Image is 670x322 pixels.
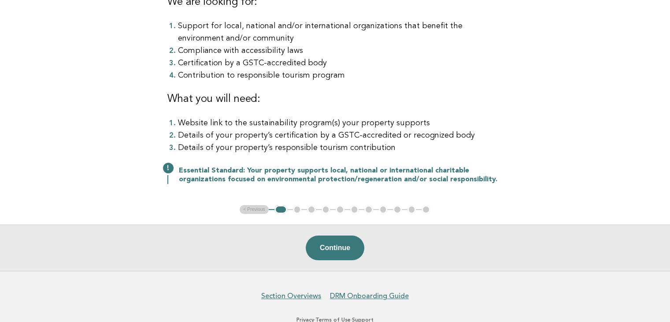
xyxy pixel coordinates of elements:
li: Details of your property’s responsible tourism contribution [178,142,503,154]
li: Website link to the sustainability program(s) your property supports [178,117,503,129]
li: Contribution to responsible tourism program [178,69,503,82]
li: Details of your property’s certification by a GSTC-accredited or recognized body [178,129,503,142]
p: Essential Standard: Your property supports local, national or international charitable organizati... [179,166,503,184]
button: Continue [306,236,364,260]
li: Compliance with accessibility laws [178,45,503,57]
h3: What you will need: [167,92,503,106]
li: Certification by a GSTC-accredited body [178,57,503,69]
button: 1 [274,205,287,214]
li: Support for local, national and/or international organizations that benefit the environment and/o... [178,20,503,45]
a: Section Overviews [261,292,321,300]
a: DRM Onboarding Guide [330,292,409,300]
